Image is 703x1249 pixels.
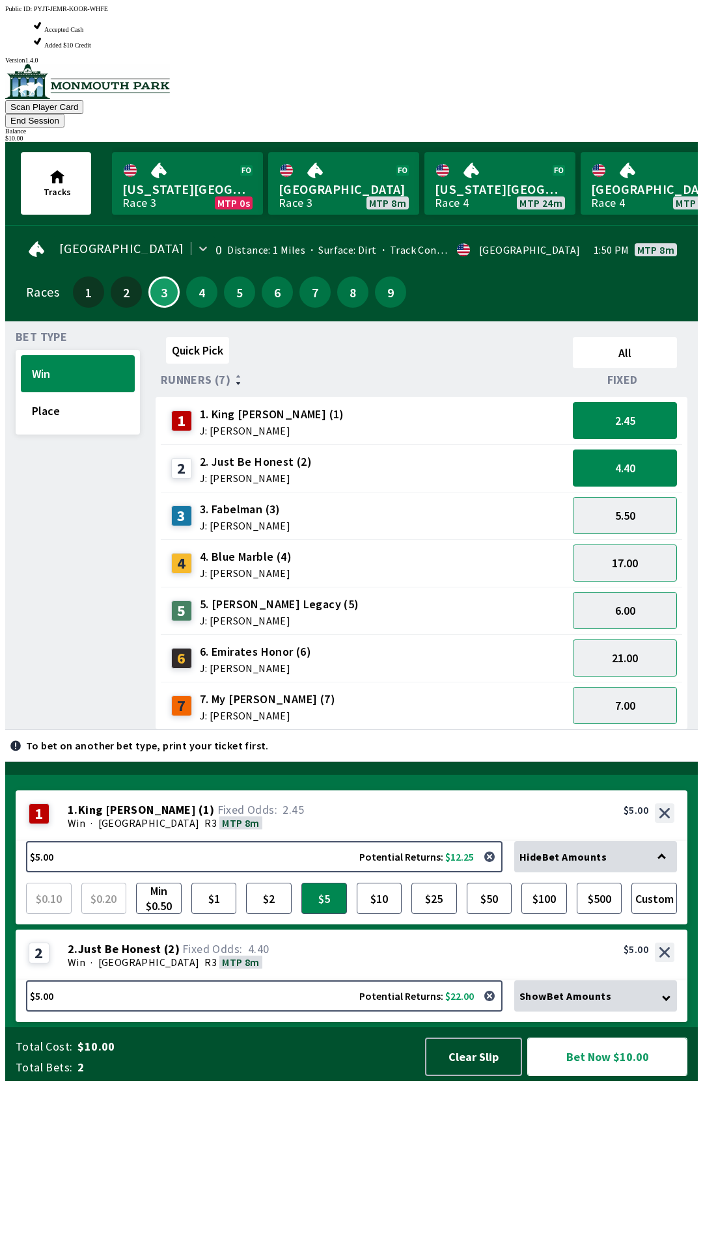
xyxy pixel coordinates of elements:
[44,186,71,198] span: Tracks
[44,42,91,49] span: Added $10 Credit
[191,883,237,914] button: $1
[303,288,327,297] span: 7
[77,1060,413,1075] span: 2
[519,850,607,863] span: Hide Bet Amounts
[411,883,457,914] button: $25
[435,198,469,208] div: Race 4
[59,243,184,254] span: [GEOGRAPHIC_DATA]
[248,941,269,956] span: 4.40
[249,886,288,911] span: $2
[98,816,200,829] span: [GEOGRAPHIC_DATA]
[122,181,253,198] span: [US_STATE][GEOGRAPHIC_DATA]
[171,410,192,431] div: 1
[279,181,409,198] span: [GEOGRAPHIC_DATA]
[32,366,124,381] span: Win
[122,198,156,208] div: Race 3
[29,943,49,963] div: 2
[607,375,638,385] span: Fixed
[171,505,192,526] div: 3
[5,64,170,99] img: venue logo
[265,288,290,297] span: 6
[32,403,124,418] span: Place
[360,886,399,911] span: $10
[68,943,78,956] span: 2 .
[77,1039,413,1054] span: $10.00
[425,1038,522,1076] button: Clear Slip
[573,402,677,439] button: 2.45
[435,181,565,198] span: [US_STATE][GEOGRAPHIC_DATA]
[283,802,304,817] span: 2.45
[189,288,214,297] span: 4
[153,289,175,295] span: 3
[21,392,135,429] button: Place
[5,114,64,128] button: End Session
[200,425,344,436] span: J: [PERSON_NAME]
[200,663,311,673] span: J: [PERSON_NAME]
[200,548,292,565] span: 4. Blue Marble (4)
[337,276,368,308] button: 8
[171,553,192,574] div: 4
[415,886,454,911] span: $25
[21,355,135,392] button: Win
[377,243,491,256] span: Track Condition: Firm
[612,556,638,571] span: 17.00
[98,956,200,969] span: [GEOGRAPHIC_DATA]
[114,288,139,297] span: 2
[305,243,377,256] span: Surface: Dirt
[171,648,192,669] div: 6
[579,345,671,360] span: All
[200,710,335,721] span: J: [PERSON_NAME]
[217,198,250,208] span: MTP 0s
[112,152,263,215] a: [US_STATE][GEOGRAPHIC_DATA]Race 3MTP 0s
[246,883,292,914] button: $2
[90,956,92,969] span: ·
[299,276,331,308] button: 7
[204,816,217,829] span: R3
[268,152,419,215] a: [GEOGRAPHIC_DATA]Race 3MTP 8m
[573,497,677,534] button: 5.50
[519,198,562,208] span: MTP 24m
[16,1060,72,1075] span: Total Bets:
[224,276,255,308] button: 5
[612,651,638,665] span: 21.00
[573,687,677,724] button: 7.00
[479,245,581,255] div: [GEOGRAPHIC_DATA]
[573,592,677,629] button: 6.00
[199,803,214,816] span: ( 1 )
[204,956,217,969] span: R3
[594,245,629,255] span: 1:50 PM
[519,989,611,1002] span: Show Bet Amounts
[5,100,83,114] button: Scan Player Card
[573,639,677,677] button: 21.00
[200,643,311,660] span: 6. Emirates Honor (6)
[161,375,230,385] span: Runners (7)
[26,287,59,297] div: Races
[44,26,83,33] span: Accepted Cash
[21,152,91,215] button: Tracks
[78,803,196,816] span: King [PERSON_NAME]
[200,406,344,423] span: 1. King [PERSON_NAME] (1)
[16,1039,72,1054] span: Total Cost:
[136,883,182,914] button: Min $0.50
[577,883,622,914] button: $500
[301,883,347,914] button: $5
[29,803,49,824] div: 1
[305,886,344,911] span: $5
[521,883,567,914] button: $100
[637,245,674,255] span: MTP 8m
[200,568,292,578] span: J: [PERSON_NAME]
[26,841,503,872] button: $5.00Potential Returns: $12.25
[172,343,223,358] span: Quick Pick
[111,276,142,308] button: 2
[78,943,161,956] span: Just Be Honest
[262,276,293,308] button: 6
[5,135,698,142] div: $ 10.00
[161,373,568,386] div: Runners (7)
[200,501,290,518] span: 3. Fabelman (3)
[340,288,365,297] span: 8
[200,596,359,613] span: 5. [PERSON_NAME] Legacy (5)
[200,473,312,483] span: J: [PERSON_NAME]
[573,450,677,487] button: 4.40
[615,603,635,618] span: 6.00
[615,461,635,476] span: 4.40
